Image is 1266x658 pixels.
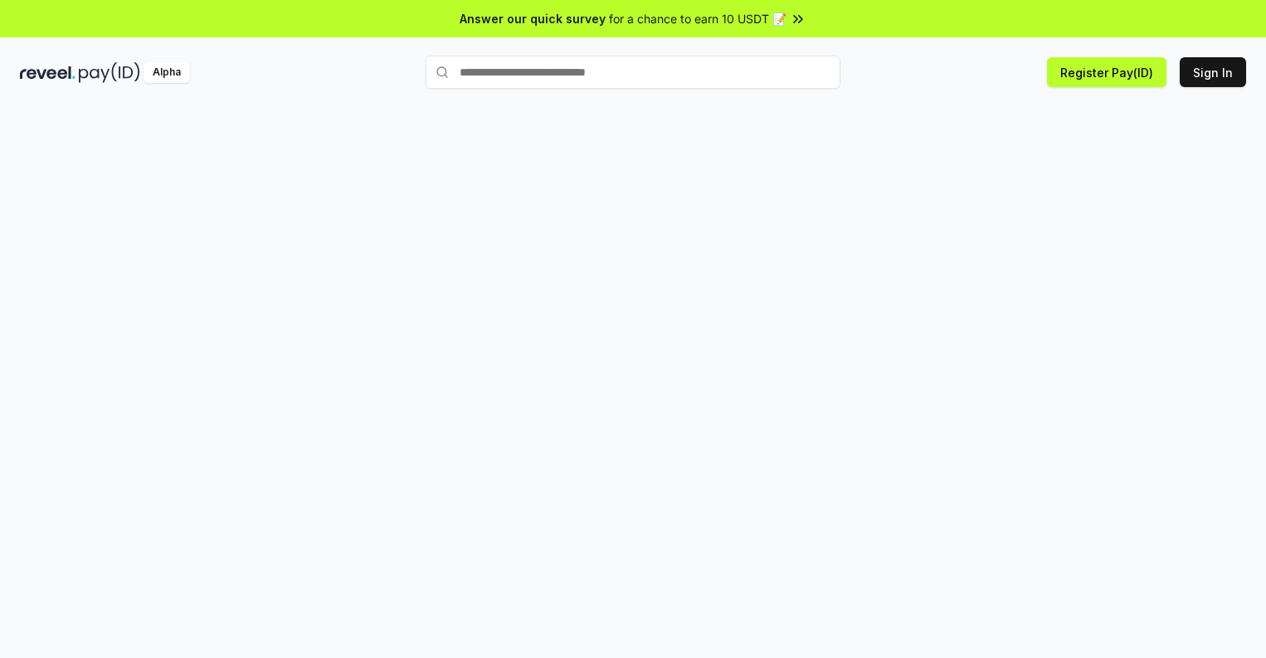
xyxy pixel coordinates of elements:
[1047,57,1166,87] button: Register Pay(ID)
[609,10,786,27] span: for a chance to earn 10 USDT 📝
[79,62,140,83] img: pay_id
[20,62,75,83] img: reveel_dark
[1180,57,1246,87] button: Sign In
[460,10,606,27] span: Answer our quick survey
[144,62,190,83] div: Alpha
